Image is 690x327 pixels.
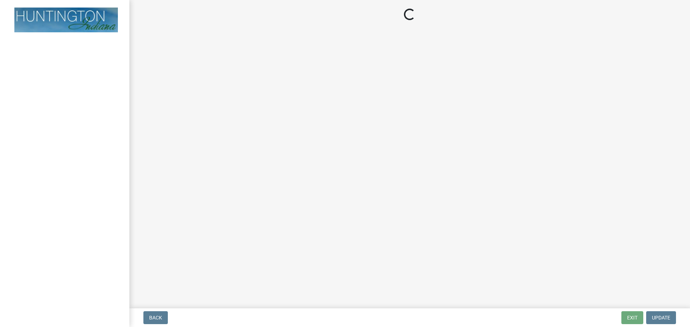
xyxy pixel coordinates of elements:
span: Update [652,315,670,321]
span: Back [149,315,162,321]
button: Exit [621,311,643,324]
button: Back [143,311,168,324]
button: Update [646,311,676,324]
img: Huntington County, Indiana [14,8,118,32]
